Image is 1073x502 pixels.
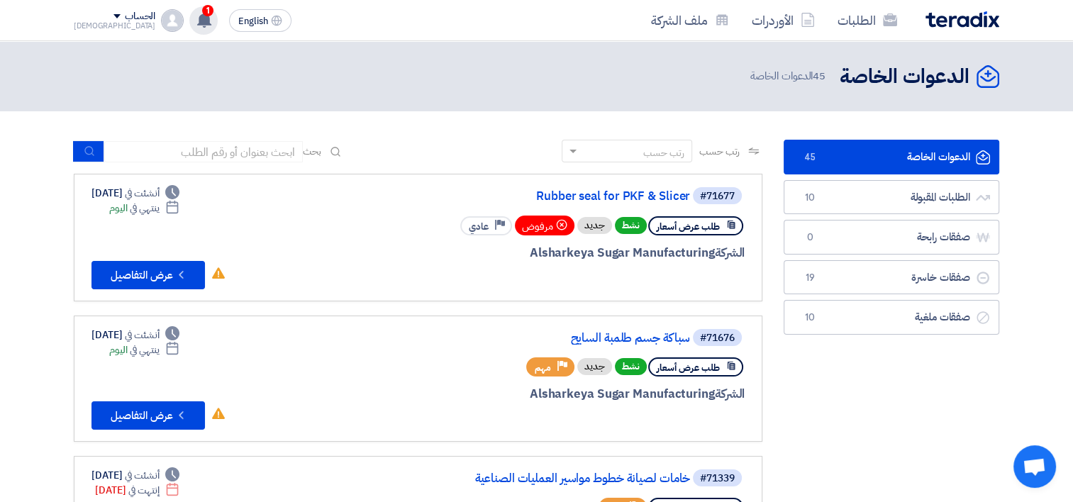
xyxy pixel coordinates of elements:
[700,333,735,343] div: #71676
[91,186,179,201] div: [DATE]
[740,4,826,37] a: الأوردرات
[801,150,818,164] span: 45
[202,5,213,16] span: 1
[715,244,745,262] span: الشركة
[615,358,647,375] span: نشط
[784,300,999,335] a: صفقات ملغية10
[1013,445,1056,488] div: Open chat
[750,68,828,84] span: الدعوات الخاصة
[91,261,205,289] button: عرض التفاصيل
[657,361,720,374] span: طلب عرض أسعار
[615,217,647,234] span: نشط
[801,271,818,285] span: 19
[826,4,908,37] a: الطلبات
[404,244,745,262] div: Alsharkeya Sugar Manufacturing
[91,468,179,483] div: [DATE]
[801,230,818,245] span: 0
[699,144,740,159] span: رتب حسب
[125,186,159,201] span: أنشئت في
[91,328,179,342] div: [DATE]
[700,191,735,201] div: #71677
[515,216,574,235] div: مرفوض
[95,483,179,498] div: [DATE]
[801,311,818,325] span: 10
[109,342,179,357] div: اليوم
[238,16,268,26] span: English
[715,385,745,403] span: الشركة
[925,11,999,28] img: Teradix logo
[577,217,612,234] div: جديد
[535,361,551,374] span: مهم
[577,358,612,375] div: جديد
[91,401,205,430] button: عرض التفاصيل
[813,68,825,84] span: 45
[784,260,999,295] a: صفقات خاسرة19
[130,201,159,216] span: ينتهي في
[640,4,740,37] a: ملف الشركة
[229,9,291,32] button: English
[74,22,155,30] div: [DEMOGRAPHIC_DATA]
[801,191,818,205] span: 10
[109,201,179,216] div: اليوم
[469,220,489,233] span: عادي
[125,468,159,483] span: أنشئت في
[130,342,159,357] span: ينتهي في
[700,474,735,484] div: #71339
[406,190,690,203] a: Rubber seal for PKF & Slicer
[104,141,303,162] input: ابحث بعنوان أو رقم الطلب
[784,140,999,174] a: الدعوات الخاصة45
[303,144,321,159] span: بحث
[784,180,999,215] a: الطلبات المقبولة10
[404,385,745,403] div: Alsharkeya Sugar Manufacturing
[161,9,184,32] img: profile_test.png
[125,11,155,23] div: الحساب
[643,145,684,160] div: رتب حسب
[840,63,969,91] h2: الدعوات الخاصة
[406,472,690,485] a: خامات لصيانة خطوط مواسير العمليات الصناعية
[784,220,999,255] a: صفقات رابحة0
[128,483,159,498] span: إنتهت في
[406,332,690,345] a: سباكة جسم طلمبة السايح
[125,328,159,342] span: أنشئت في
[657,220,720,233] span: طلب عرض أسعار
